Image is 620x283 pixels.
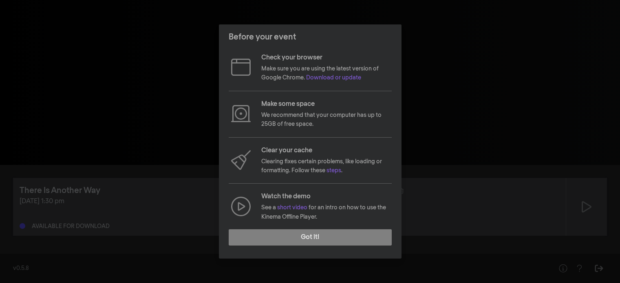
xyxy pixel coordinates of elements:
p: Make some space [261,99,392,109]
header: Before your event [219,24,402,50]
a: steps [327,168,341,173]
p: Make sure you are using the latest version of Google Chrome. [261,64,392,83]
a: short video [277,205,307,211]
p: See a for an intro on how to use the Kinema Offline Player. [261,203,392,222]
p: Check your browser [261,53,392,63]
p: We recommend that your computer has up to 25GB of free space. [261,111,392,129]
button: Got it! [229,229,392,246]
p: Watch the demo [261,192,392,202]
p: Clear your cache [261,146,392,156]
a: Download or update [306,75,361,81]
p: Clearing fixes certain problems, like loading or formatting. Follow these . [261,157,392,176]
